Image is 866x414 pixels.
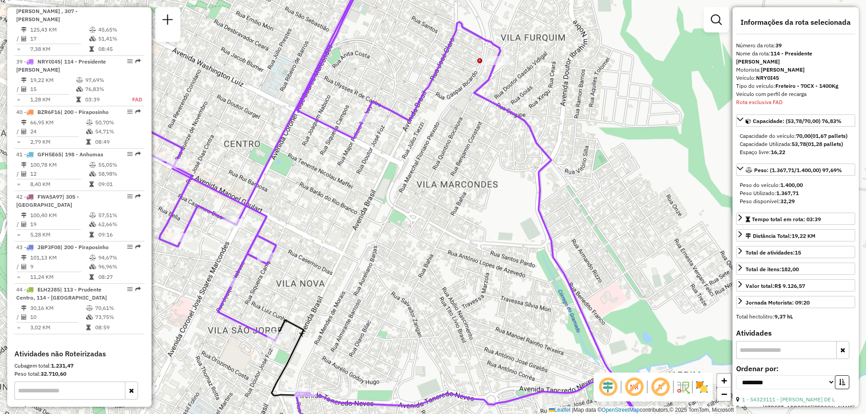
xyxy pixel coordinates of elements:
[775,42,782,49] strong: 39
[21,222,27,227] i: Total de Atividades
[41,370,66,377] strong: 32.710,60
[30,230,89,239] td: 5,28 KM
[771,149,785,155] strong: 16,22
[736,128,855,160] div: Capacidade: (53,78/70,00) 76,83%
[98,160,141,169] td: 55,05%
[736,404,855,412] div: Endereço: [STREET_ADDRESS][PERSON_NAME]
[21,86,27,92] i: Total de Atividades
[159,11,177,31] a: Nova sessão e pesquisa
[21,264,27,269] i: Total de Atividades
[740,132,852,140] div: Capacidade do veículo:
[736,246,855,258] a: Total de atividades:15
[756,74,779,81] strong: NRY0I45
[16,109,109,115] span: 40 -
[835,375,849,389] button: Ordem crescente
[721,388,727,400] span: −
[753,118,842,124] span: Capacidade: (53,78/70,00) 76,83%
[30,313,86,322] td: 10
[30,323,86,332] td: 3,02 KM
[37,244,60,250] span: JBP3F08
[89,27,96,32] i: % de utilização do peso
[549,407,571,413] a: Leaflet
[597,376,619,398] span: Ocultar deslocamento
[746,299,810,307] div: Jornada Motorista: 09:20
[780,182,803,188] strong: 1.400,00
[30,253,89,262] td: 101,13 KM
[37,109,60,115] span: BZR6F16
[51,362,74,369] strong: 1.231,47
[736,74,855,82] div: Veículo:
[736,313,855,321] div: Total hectolitro:
[746,232,815,240] div: Distância Total:
[135,151,141,157] em: Rota exportada
[16,230,21,239] td: =
[98,273,141,282] td: 08:27
[135,244,141,250] em: Rota exportada
[98,230,141,239] td: 09:16
[736,177,855,209] div: Peso: (1.367,71/1.400,00) 97,69%
[89,255,96,260] i: % de utilização do peso
[14,362,144,370] div: Cubagem total:
[85,76,122,85] td: 97,69%
[16,45,21,54] td: =
[740,189,852,197] div: Peso Utilizado:
[721,375,727,386] span: +
[30,220,89,229] td: 19
[16,58,106,73] span: 39 -
[16,58,106,73] span: | 114 - Presidente [PERSON_NAME]
[16,85,21,94] td: /
[746,282,805,290] div: Valor total:
[95,137,140,146] td: 08:49
[98,253,141,262] td: 94,67%
[736,90,855,98] div: Veículo com perfil de recarga
[135,194,141,199] em: Rota exportada
[740,197,852,205] div: Peso disponível:
[16,286,107,301] span: | 113 - Prudente Centro, 114 - [GEOGRAPHIC_DATA]
[781,266,799,273] strong: 182,00
[86,325,91,330] i: Tempo total em rota
[792,141,806,147] strong: 53,78
[16,286,107,301] span: 44 -
[30,95,76,104] td: 1,28 KM
[736,18,855,27] h4: Informações da rota selecionada
[89,162,96,168] i: % de utilização do peso
[89,232,94,237] i: Tempo total em rota
[16,313,21,322] td: /
[736,229,855,241] a: Distância Total:19,22 KM
[135,109,141,114] em: Rota exportada
[21,120,27,125] i: Distância Total
[16,34,21,43] td: /
[742,396,835,403] a: 1 - 54323111 - [PERSON_NAME] DE L
[89,222,96,227] i: % de utilização da cubagem
[736,363,855,374] label: Ordenar por:
[95,313,140,322] td: 73,75%
[85,85,122,94] td: 76,83%
[21,213,27,218] i: Distância Total
[37,286,60,293] span: ELH2J85
[21,129,27,134] i: Total de Atividades
[30,137,86,146] td: 2,79 KM
[21,305,27,311] i: Distância Total
[717,387,731,401] a: Zoom out
[89,182,94,187] i: Tempo total em rota
[774,282,805,289] strong: R$ 9.126,57
[736,50,812,65] strong: 114 - Presidente [PERSON_NAME]
[754,167,842,173] span: Peso: (1.367,71/1.400,00) 97,69%
[14,370,144,378] div: Peso total:
[811,132,848,139] strong: (01,67 pallets)
[89,46,94,52] i: Tempo total em rota
[135,287,141,292] em: Rota exportada
[30,118,86,127] td: 66,95 KM
[37,193,62,200] span: FWA5A97
[30,160,89,169] td: 100,78 KM
[736,66,855,74] div: Motorista:
[795,249,801,256] strong: 15
[740,148,852,156] div: Espaço livre:
[60,109,109,115] span: | 200 - Piraposinho
[76,86,83,92] i: % de utilização da cubagem
[649,376,671,398] span: Exibir rótulo
[95,118,140,127] td: 50,70%
[736,213,855,225] a: Tempo total em rota: 03:39
[16,151,103,158] span: 41 -
[30,273,89,282] td: 11,24 KM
